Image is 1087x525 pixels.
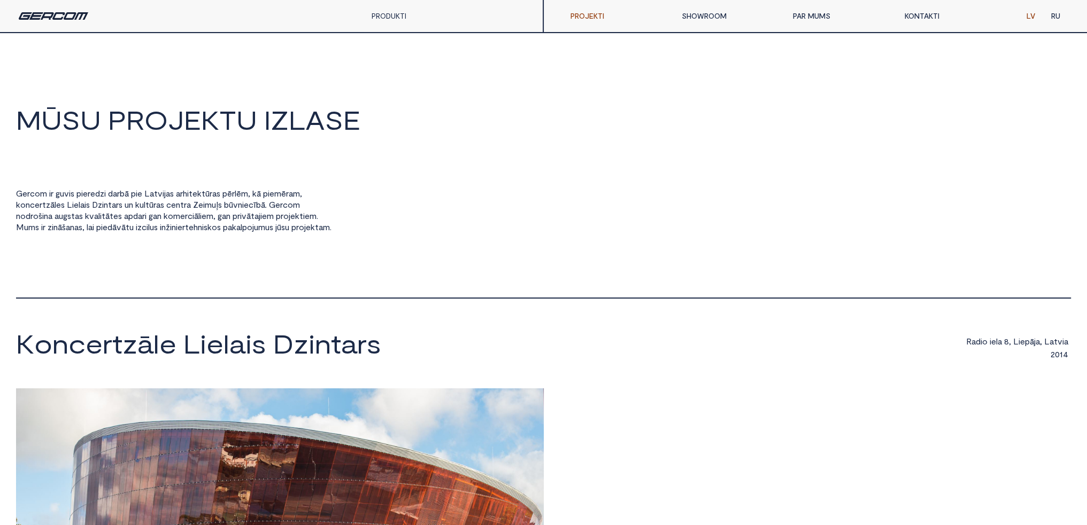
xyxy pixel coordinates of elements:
span: s [119,200,122,209]
span: D [273,331,294,356]
span: c [283,200,288,209]
span: i [268,189,269,198]
span: i [200,331,206,356]
span: i [245,331,252,356]
span: i [176,222,178,232]
span: s [86,200,90,209]
span: v [242,211,246,221]
span: r [281,211,283,221]
span: U [80,107,101,132]
span: i [42,211,44,221]
span: r [185,211,188,221]
span: i [203,200,205,209]
span: t [102,211,105,221]
span: a [166,189,170,198]
span: v [158,189,163,198]
span: ā [246,211,251,221]
span: a [88,222,92,232]
span: ā [194,211,198,221]
a: SHOWROOM [674,5,785,27]
span: l [198,211,200,221]
span: e [171,200,176,209]
span: e [90,189,95,198]
span: s [367,331,381,356]
span: c [249,200,253,209]
span: a [341,331,357,356]
span: s [170,189,174,198]
span: t [299,211,303,221]
span: š [38,211,42,221]
span: r [357,331,367,356]
span: k [135,200,140,209]
span: n [161,222,166,232]
span: o [20,211,26,221]
span: b [256,200,261,209]
span: p [131,189,136,198]
span: r [103,331,112,356]
span: e [83,189,88,198]
span: o [168,211,173,221]
span: z [122,331,137,356]
span: j [164,189,166,198]
span: a [75,211,79,221]
span: r [30,211,33,221]
span: . [317,211,318,221]
span: s [71,189,74,198]
span: i [192,211,194,221]
span: i [72,200,74,209]
span: e [198,200,203,209]
a: Koncertzāle Lielais Dzintars [16,331,381,359]
span: i [92,222,94,232]
span: r [280,200,283,209]
span: p [96,222,101,232]
span: a [124,211,128,221]
span: i [100,211,102,221]
span: ē [236,189,241,198]
span: ā [261,200,265,209]
span: i [260,211,262,221]
span: ē [227,189,232,198]
span: r [180,189,183,198]
span: L [183,331,200,356]
span: p [263,189,268,198]
span: e [86,331,103,356]
span: d [107,222,112,232]
span: ū [229,200,233,209]
span: p [222,189,227,198]
span: m [206,211,213,221]
span: p [128,211,133,221]
span: a [289,189,293,198]
span: i [170,222,172,232]
span: m [310,211,317,221]
span: i [136,222,137,232]
span: p [276,211,281,221]
span: G [16,189,22,198]
span: i [104,189,106,198]
span: z [137,222,142,232]
span: g [56,189,60,198]
span: l [223,331,229,356]
span: t [154,189,158,198]
span: z [98,200,102,209]
span: m [205,200,212,209]
span: k [164,211,168,221]
span: c [166,200,171,209]
span: u [212,200,216,209]
span: ū [149,200,153,209]
span: e [159,331,176,356]
span: r [88,189,90,198]
span: E [343,107,360,132]
span: h [183,189,187,198]
span: u [60,189,64,198]
span: a [94,211,98,221]
span: c [30,189,35,198]
span: t [110,211,113,221]
span: u [129,222,134,232]
span: e [275,200,280,209]
span: L [289,107,305,132]
span: A [305,107,325,132]
span: ā [105,211,110,221]
span: ā [257,189,261,198]
a: PROJEKTI [562,5,674,27]
span: D [92,200,98,209]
